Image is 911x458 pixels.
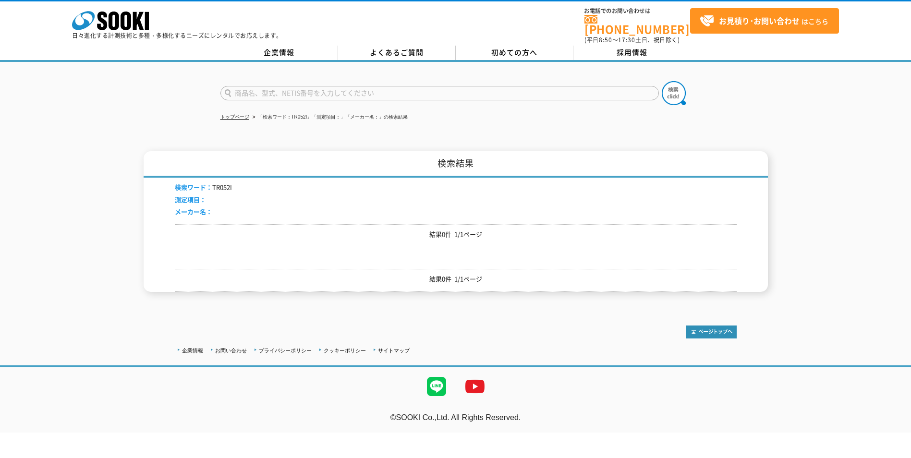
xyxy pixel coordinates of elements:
img: btn_search.png [662,81,686,105]
p: 結果0件 1/1ページ [175,274,737,284]
h1: 検索結果 [144,151,768,178]
li: TR052I [175,182,232,193]
a: トップページ [220,114,249,120]
a: 企業情報 [220,46,338,60]
a: サイトマップ [378,348,410,353]
a: お問い合わせ [215,348,247,353]
a: よくあるご質問 [338,46,456,60]
a: プライバシーポリシー [259,348,312,353]
span: はこちら [700,14,828,28]
span: 検索ワード： [175,182,212,192]
span: 測定項目： [175,195,206,204]
span: お電話でのお問い合わせは [584,8,690,14]
a: [PHONE_NUMBER] [584,15,690,35]
a: 企業情報 [182,348,203,353]
a: お見積り･お問い合わせはこちら [690,8,839,34]
p: 結果0件 1/1ページ [175,229,737,240]
span: メーカー名： [175,207,212,216]
span: 8:50 [599,36,612,44]
strong: お見積り･お問い合わせ [719,15,800,26]
img: トップページへ [686,325,737,338]
img: YouTube [456,367,494,406]
span: 初めての方へ [491,47,537,58]
input: 商品名、型式、NETIS番号を入力してください [220,86,659,100]
a: 採用情報 [573,46,691,60]
img: LINE [417,367,456,406]
a: クッキーポリシー [324,348,366,353]
span: (平日 ～ 土日、祝日除く) [584,36,680,44]
a: テストMail [874,423,911,431]
li: 「検索ワード：TR052I」「測定項目：」「メーカー名：」の検索結果 [251,112,408,122]
p: 日々進化する計測技術と多種・多様化するニーズにレンタルでお応えします。 [72,33,282,38]
span: 17:30 [618,36,635,44]
a: 初めての方へ [456,46,573,60]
